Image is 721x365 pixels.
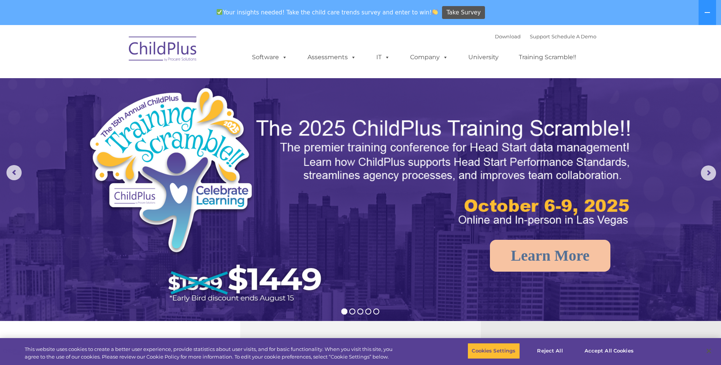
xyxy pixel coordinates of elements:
[369,50,398,65] a: IT
[467,343,520,359] button: Cookies Settings
[244,50,295,65] a: Software
[511,50,584,65] a: Training Scramble!!
[580,343,638,359] button: Accept All Cookies
[700,343,717,359] button: Close
[402,50,456,65] a: Company
[217,9,222,15] img: ✅
[530,33,550,39] a: Support
[125,31,201,69] img: ChildPlus by Procare Solutions
[442,6,485,19] a: Take Survey
[495,33,596,39] font: |
[490,240,610,272] a: Learn More
[25,346,396,360] div: This website uses cookies to create a better user experience, provide statistics about user visit...
[214,5,441,20] span: Your insights needed! Take the child care trends survey and enter to win!
[300,50,364,65] a: Assessments
[447,6,481,19] span: Take Survey
[495,33,521,39] a: Download
[432,9,438,15] img: 👏
[106,81,138,87] span: Phone number
[106,50,129,56] span: Last name
[551,33,596,39] a: Schedule A Demo
[461,50,506,65] a: University
[526,343,574,359] button: Reject All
